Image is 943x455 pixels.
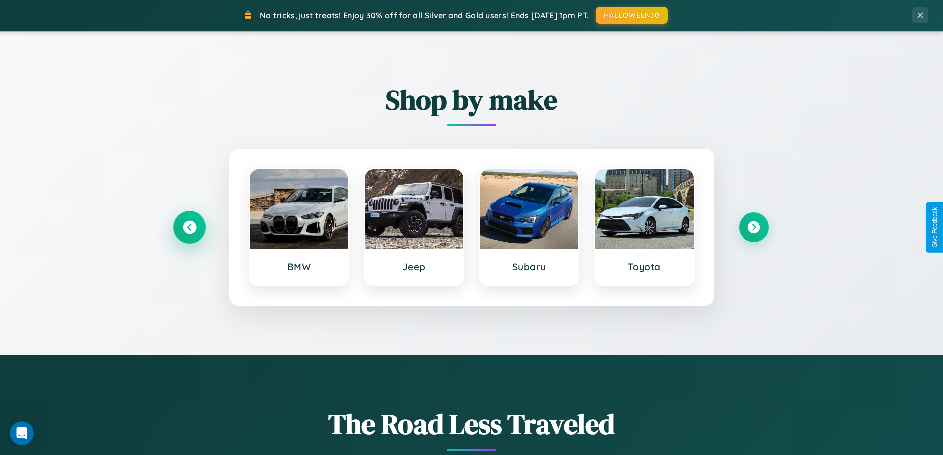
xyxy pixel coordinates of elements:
[10,421,34,445] iframe: Intercom live chat
[260,261,339,273] h3: BMW
[175,405,769,443] h1: The Road Less Traveled
[605,261,684,273] h3: Toyota
[931,207,938,248] div: Give Feedback
[260,10,589,20] span: No tricks, just treats! Enjoy 30% off for all Silver and Gold users! Ends [DATE] 1pm PT.
[375,261,453,273] h3: Jeep
[490,261,569,273] h3: Subaru
[175,81,769,119] h2: Shop by make
[596,7,668,24] button: HALLOWEEN30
